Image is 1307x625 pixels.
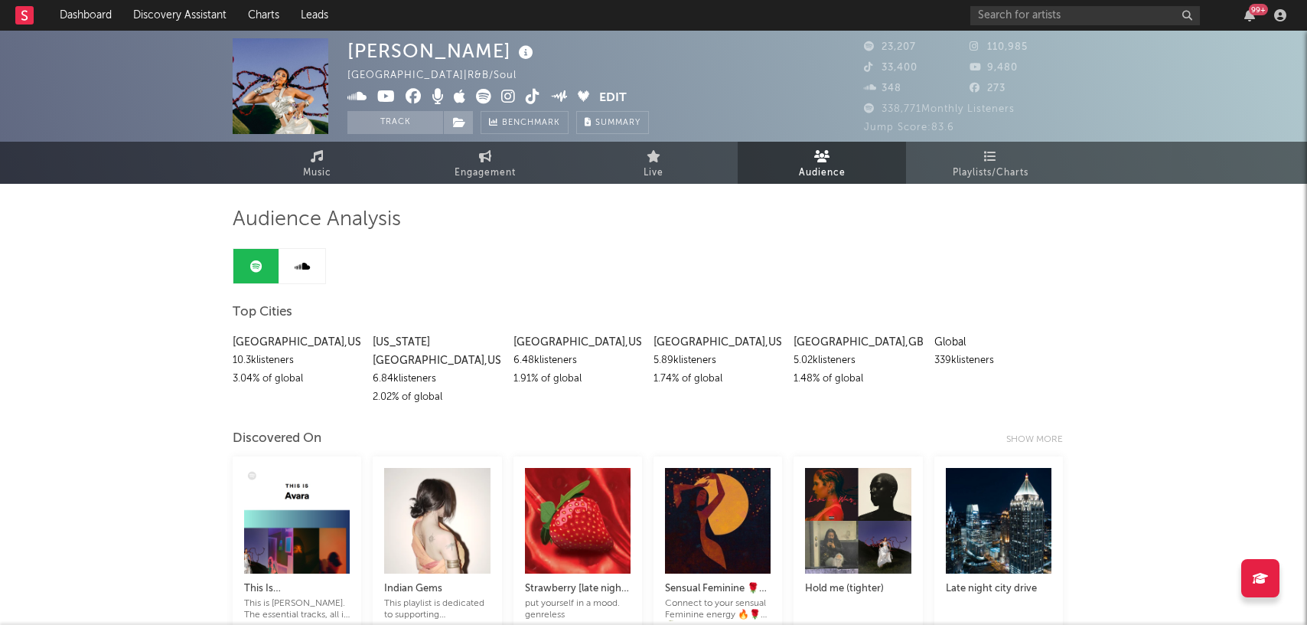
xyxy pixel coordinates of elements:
[946,580,1051,598] div: Late night city drive
[481,111,569,134] a: Benchmark
[513,333,642,352] div: [GEOGRAPHIC_DATA] , US
[864,63,918,73] span: 33,400
[384,580,490,598] div: Indian Gems
[738,142,906,184] a: Audience
[233,211,401,229] span: Audience Analysis
[794,370,922,388] div: 1.48 % of global
[576,111,649,134] button: Summary
[233,142,401,184] a: Music
[384,598,490,621] div: This playlist is dedicated to supporting independent [DEMOGRAPHIC_DATA] artists. To have your tra...
[665,598,771,621] div: Connect to your sensual Feminine energy 🔥🌹🥀
[953,164,1028,182] span: Playlists/Charts
[233,303,292,322] span: Top Cities
[347,38,537,64] div: [PERSON_NAME]
[970,63,1018,73] span: 9,480
[799,164,846,182] span: Audience
[653,352,782,370] div: 5.89k listeners
[805,564,911,610] a: Hold me (tighter)
[946,564,1051,610] a: Late night city drive
[794,333,922,352] div: [GEOGRAPHIC_DATA] , GB
[1244,9,1255,21] button: 99+
[244,580,350,598] div: This Is [PERSON_NAME]
[513,352,642,370] div: 6.48k listeners
[599,89,627,108] button: Edit
[1249,4,1268,15] div: 99 +
[303,164,331,182] span: Music
[653,333,782,352] div: [GEOGRAPHIC_DATA] , US
[373,370,501,388] div: 6.84k listeners
[665,564,771,621] a: Sensual Feminine 🌹🔥Connect to your sensual Feminine energy 🔥🌹🥀
[244,564,350,621] a: This Is [PERSON_NAME]This is [PERSON_NAME]. The essential tracks, all in one playlist.
[525,598,631,621] div: put yourself in a mood. genreless
[525,564,631,621] a: Strawberry [late night chill vibes]put yourself in a mood. genreless
[934,333,1063,352] div: Global
[644,164,663,182] span: Live
[970,83,1006,93] span: 273
[384,564,490,621] a: Indian GemsThis playlist is dedicated to supporting independent [DEMOGRAPHIC_DATA] artists. To ha...
[970,42,1028,52] span: 110,985
[934,352,1063,370] div: 339k listeners
[1006,430,1074,449] div: Show more
[864,104,1015,114] span: 338,771 Monthly Listeners
[595,119,640,127] span: Summary
[233,333,361,352] div: [GEOGRAPHIC_DATA] , US
[233,370,361,388] div: 3.04 % of global
[347,67,534,85] div: [GEOGRAPHIC_DATA] | R&B/Soul
[373,333,501,370] div: [US_STATE][GEOGRAPHIC_DATA] , US
[347,111,443,134] button: Track
[233,430,321,448] div: Discovered On
[665,580,771,598] div: Sensual Feminine 🌹🔥
[525,580,631,598] div: Strawberry [late night chill vibes]
[653,370,782,388] div: 1.74 % of global
[805,580,911,598] div: Hold me (tighter)
[244,598,350,621] div: This is [PERSON_NAME]. The essential tracks, all in one playlist.
[970,6,1200,25] input: Search for artists
[502,114,560,133] span: Benchmark
[373,388,501,407] div: 2.02 % of global
[513,370,642,388] div: 1.91 % of global
[864,42,916,52] span: 23,207
[906,142,1074,184] a: Playlists/Charts
[864,123,954,133] span: Jump Score: 83.6
[794,352,922,370] div: 5.02k listeners
[569,142,738,184] a: Live
[864,83,901,93] span: 348
[401,142,569,184] a: Engagement
[233,352,361,370] div: 10.3k listeners
[455,164,516,182] span: Engagement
